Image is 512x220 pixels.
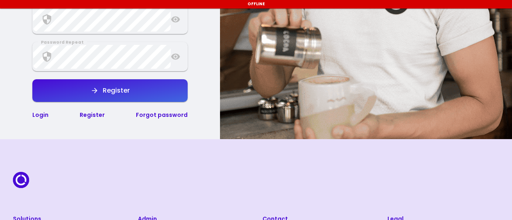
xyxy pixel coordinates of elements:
[1,1,511,7] div: Offline
[32,79,188,102] button: Register
[136,111,188,119] a: Forgot password
[99,87,130,94] div: Register
[32,111,49,119] a: Login
[80,111,105,119] a: Register
[38,39,87,46] div: Password Repeat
